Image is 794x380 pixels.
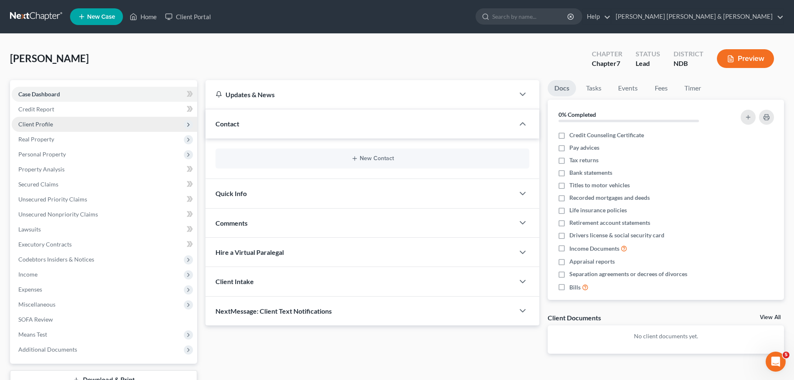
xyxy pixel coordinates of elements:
a: Client Portal [161,9,215,24]
span: Drivers license & social security card [569,231,664,239]
a: Property Analysis [12,162,197,177]
span: Client Profile [18,121,53,128]
span: Secured Claims [18,181,58,188]
div: Chapter [592,49,622,59]
span: Expenses [18,286,42,293]
div: NDB [674,59,704,68]
span: Unsecured Priority Claims [18,196,87,203]
span: Comments [215,219,248,227]
div: Chapter [592,59,622,68]
a: Tasks [579,80,608,96]
span: Means Test [18,331,47,338]
a: Timer [678,80,708,96]
span: Income Documents [569,244,619,253]
span: 7 [616,59,620,67]
span: Recorded mortgages and deeds [569,194,650,202]
span: Unsecured Nonpriority Claims [18,211,98,218]
span: NextMessage: Client Text Notifications [215,307,332,315]
span: Bank statements [569,169,612,177]
span: Credit Counseling Certificate [569,131,644,139]
span: Retirement account statements [569,219,650,227]
iframe: Intercom live chat [766,352,786,372]
a: Secured Claims [12,177,197,192]
a: Unsecured Priority Claims [12,192,197,207]
a: SOFA Review [12,312,197,327]
span: Life insurance policies [569,206,627,214]
span: Credit Report [18,106,54,113]
span: Hire a Virtual Paralegal [215,248,284,256]
p: No client documents yet. [554,332,777,340]
div: Status [636,49,660,59]
span: Executory Contracts [18,241,72,248]
span: Additional Documents [18,346,77,353]
input: Search by name... [492,9,569,24]
span: Bills [569,283,581,292]
a: Executory Contracts [12,237,197,252]
span: SOFA Review [18,316,53,323]
strong: 0% Completed [559,111,596,118]
span: Property Analysis [18,166,65,173]
span: Real Property [18,136,54,143]
span: Lawsuits [18,226,41,233]
a: Case Dashboard [12,87,197,102]
span: Titles to motor vehicles [569,181,630,189]
a: Fees [648,80,674,96]
span: Pay advices [569,143,599,152]
a: Help [583,9,611,24]
div: District [674,49,704,59]
span: Case Dashboard [18,91,60,98]
button: New Contact [222,155,523,162]
span: Quick Info [215,189,247,197]
span: Personal Property [18,151,66,158]
div: Client Documents [548,313,601,322]
span: Separation agreements or decrees of divorces [569,270,687,278]
a: Lawsuits [12,222,197,237]
a: Credit Report [12,102,197,117]
span: 5 [783,352,789,358]
button: Preview [717,49,774,68]
span: Appraisal reports [569,257,615,266]
span: Client Intake [215,277,254,285]
a: Home [125,9,161,24]
span: Miscellaneous [18,301,55,308]
span: Codebtors Insiders & Notices [18,256,94,263]
span: Contact [215,120,239,128]
div: Updates & News [215,90,504,99]
span: Tax returns [569,156,599,164]
div: Lead [636,59,660,68]
a: Unsecured Nonpriority Claims [12,207,197,222]
a: View All [760,315,781,320]
a: [PERSON_NAME] [PERSON_NAME] & [PERSON_NAME] [611,9,784,24]
a: Events [611,80,644,96]
a: Docs [548,80,576,96]
span: New Case [87,14,115,20]
span: [PERSON_NAME] [10,52,89,64]
span: Income [18,271,38,278]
